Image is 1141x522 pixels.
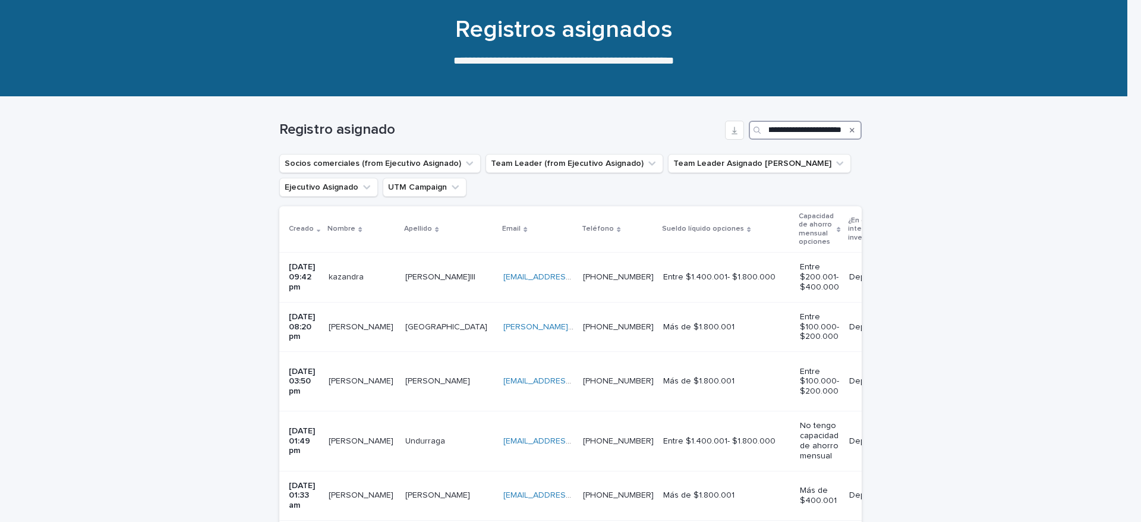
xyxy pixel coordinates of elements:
[289,367,319,397] p: [DATE] 03:50 pm
[502,222,521,235] p: Email
[329,434,396,446] p: [PERSON_NAME]
[289,262,319,292] p: [DATE] 09:42 pm
[799,210,834,249] p: Capacidad de ahorro mensual opciones
[289,312,319,342] p: [DATE] 08:20 pm
[273,15,855,44] h1: Registros asignados
[405,488,472,501] p: [PERSON_NAME]
[583,273,654,281] a: [PHONE_NUMBER]
[663,322,790,332] p: Más de $1.800.001
[849,272,909,282] p: Departamentos
[329,374,396,386] p: [PERSON_NAME]
[800,486,839,506] p: Más de $400.001
[405,374,472,386] p: [PERSON_NAME]
[849,322,909,332] p: Departamentos
[663,436,790,446] p: Entre $1.400.001- $1.800.000
[503,323,832,331] a: [PERSON_NAME][EMAIL_ADDRESS][PERSON_NAME][PERSON_NAME][DOMAIN_NAME]
[663,490,790,501] p: Más de $1.800.001
[849,490,909,501] p: Departamentos
[329,488,396,501] p: [PERSON_NAME]
[583,491,654,499] a: [PHONE_NUMBER]
[329,270,366,282] p: kazandra
[486,154,663,173] button: Team Leader (from Ejecutivo Asignado)
[289,222,314,235] p: Creado
[583,323,654,331] a: [PHONE_NUMBER]
[327,222,355,235] p: Nombre
[289,426,319,456] p: [DATE] 01:49 pm
[582,222,614,235] p: Teléfono
[503,437,638,445] a: [EMAIL_ADDRESS][DOMAIN_NAME]
[405,320,490,332] p: [GEOGRAPHIC_DATA]
[503,377,638,385] a: [EMAIL_ADDRESS][DOMAIN_NAME]
[800,367,839,397] p: Entre $100.000- $200.000
[663,272,790,282] p: Entre $1.400.001- $1.800.000
[849,436,909,446] p: Departamentos
[848,214,903,244] p: ¿En qué estás interesado invertir?
[800,262,839,292] p: Entre $200.001- $400.000
[279,178,378,197] button: Ejecutivo Asignado
[405,270,478,282] p: [PERSON_NAME]|||
[503,273,702,281] a: [EMAIL_ADDRESS][PERSON_NAME][DOMAIN_NAME]
[329,320,396,332] p: [PERSON_NAME]
[289,481,319,511] p: [DATE] 01:33 am
[404,222,432,235] p: Apellido
[800,421,839,461] p: No tengo capacidad de ahorro mensual
[663,376,790,386] p: Más de $1.800.001
[583,437,654,445] a: [PHONE_NUMBER]
[749,121,862,140] input: Search
[383,178,467,197] button: UTM Campaign
[849,376,909,386] p: Departamentos
[662,222,744,235] p: Sueldo líquido opciones
[668,154,851,173] button: Team Leader Asignado LLamados
[503,491,638,499] a: [EMAIL_ADDRESS][DOMAIN_NAME]
[800,312,839,342] p: Entre $100.000- $200.000
[405,434,447,446] p: Undurraga
[583,377,654,385] a: [PHONE_NUMBER]
[279,121,720,139] h1: Registro asignado
[279,154,481,173] button: Socios comerciales (from Ejecutivo Asignado)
